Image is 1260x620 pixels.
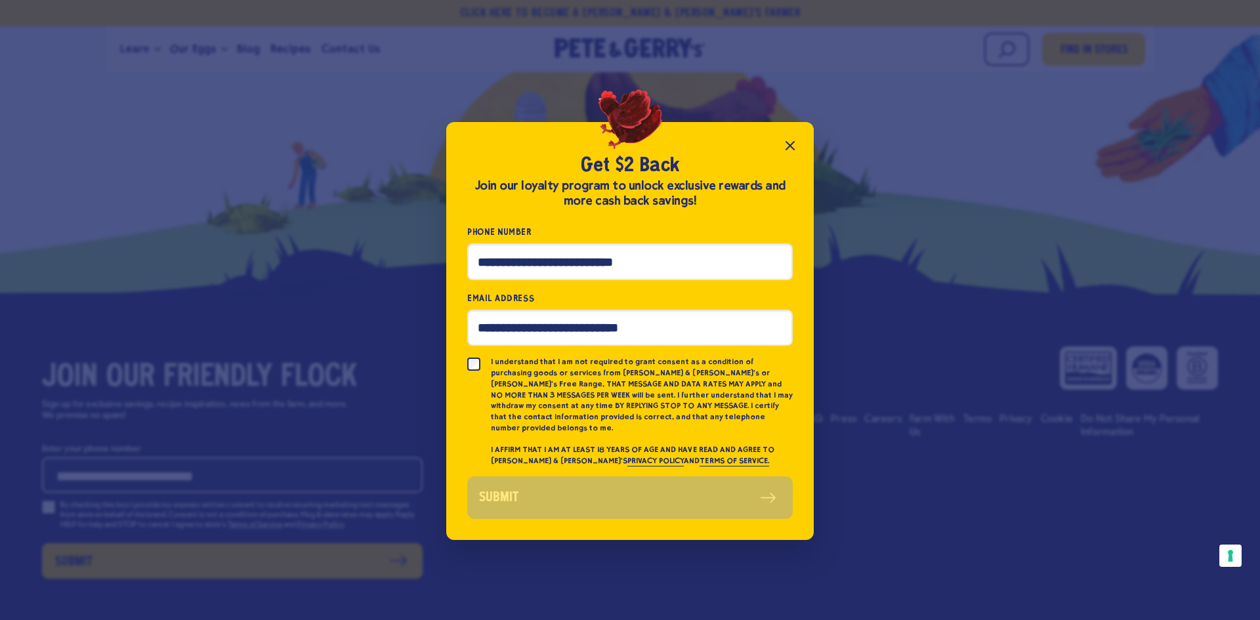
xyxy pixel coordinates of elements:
[627,456,684,466] a: PRIVACY POLICY
[777,133,803,159] button: Close popup
[467,358,480,371] input: I understand that I am not required to grant consent as a condition of purchasing goods or servic...
[700,456,768,466] a: TERMS OF SERVICE.
[467,224,793,239] label: Phone Number
[491,444,793,466] p: I AFFIRM THAT I AM AT LEAST 18 YEARS OF AGE AND HAVE READ AND AGREE TO [PERSON_NAME] & [PERSON_NA...
[467,178,793,209] div: Join our loyalty program to unlock exclusive rewards and more cash back savings!
[491,356,793,434] p: I understand that I am not required to grant consent as a condition of purchasing goods or servic...
[467,291,793,306] label: Email Address
[467,154,793,178] h2: Get $2 Back
[467,476,793,519] button: Submit
[1219,545,1242,567] button: Your consent preferences for tracking technologies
